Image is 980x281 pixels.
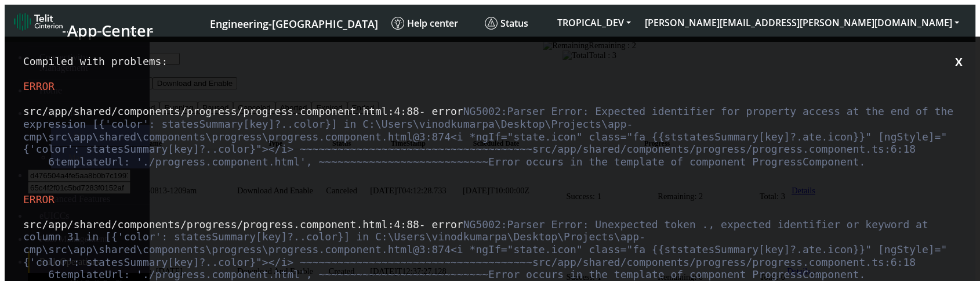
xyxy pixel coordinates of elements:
[19,232,484,244] span: templateUrl: './progress.component.html', ~~~~~~~~~~~~~~~~~~~~~~~~~~~
[19,119,484,131] span: templateUrl: './progress.component.html', ~~~~~~~~~~~~~~~~~~~~~~~~~~~
[67,20,153,41] span: App Center
[383,182,396,194] span: :4
[19,69,955,118] span: Parser Error: Expected identifier for property access at the end of the expression [{'color': sta...
[14,9,151,37] a: App Center
[43,119,50,131] span: 6
[440,94,446,106] span: 4
[387,12,480,34] a: Help center
[485,17,498,30] img: status.svg
[550,12,638,33] button: TROPICAL_DEV
[415,182,459,194] span: - error
[440,207,446,219] span: 4
[19,182,942,232] span: Parser Error: Unexpected token ., expected identifier or keyword at column 31 in [{'color': state...
[391,17,404,30] img: knowledge.svg
[209,12,378,34] a: Your current platform instance
[19,69,961,131] div: src/app/shared/components/progress/progress.component.html :88
[43,232,50,244] span: 6
[19,44,50,56] span: ERROR
[19,182,961,244] div: src/app/shared/components/progress/progress.component.html :88
[19,157,50,169] span: ERROR
[19,69,955,131] span: NG5002: src/app/shared/components/progress/progress.component.ts :18 Error occurs in the template...
[383,69,396,81] span: :4
[210,17,378,31] span: Engineering-[GEOGRAPHIC_DATA]
[638,12,966,33] button: [PERSON_NAME][EMAIL_ADDRESS][PERSON_NAME][DOMAIN_NAME]
[391,17,458,30] span: Help center
[480,12,550,34] a: Status
[415,69,459,81] span: - error
[947,19,961,33] button: X
[19,182,942,244] span: NG5002: src/app/shared/components/progress/progress.component.ts :18 Error occurs in the template...
[880,106,892,118] span: :6
[14,12,63,31] img: logo-telit-cinterion-gw-new.png
[19,19,163,31] span: Compiled with problems:
[485,17,528,30] span: Status
[880,219,892,232] span: :6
